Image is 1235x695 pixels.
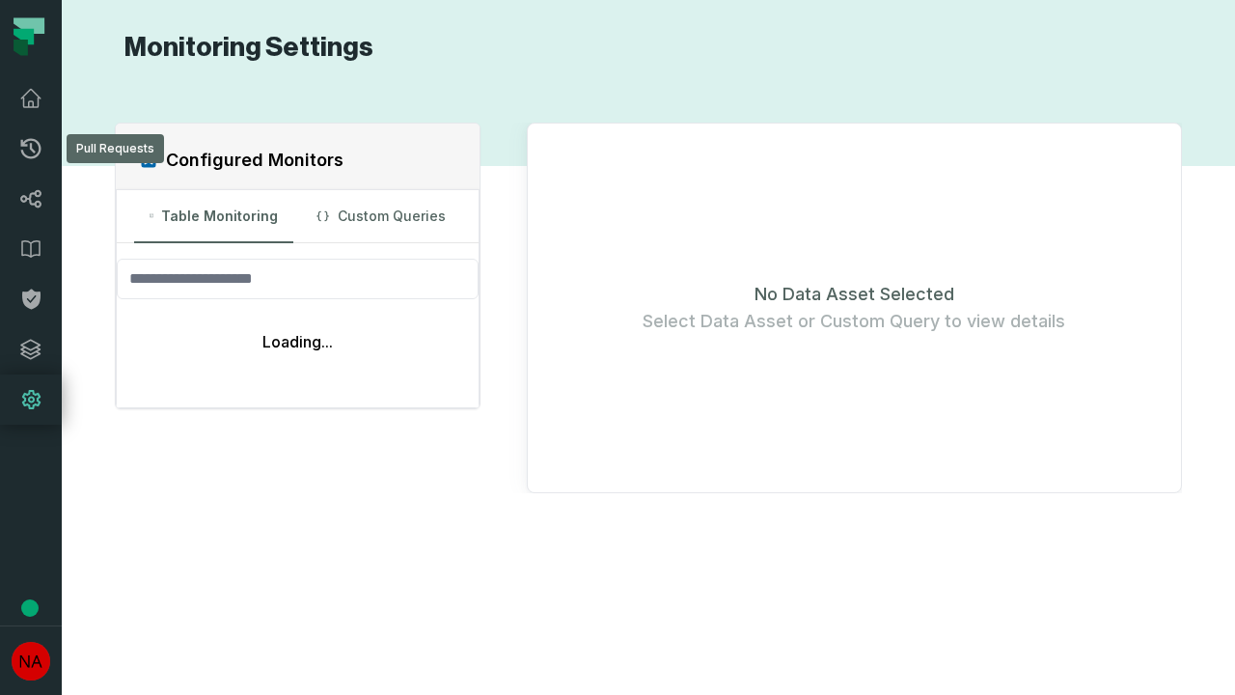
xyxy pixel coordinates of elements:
[12,642,50,681] img: avatar of No Repos Account
[67,134,164,163] div: Pull Requests
[166,147,343,174] h2: Configured Monitors
[301,190,460,242] button: Custom Queries
[115,31,373,65] h1: Monitoring Settings
[134,190,293,242] button: Table Monitoring
[755,281,954,308] span: No Data Asset Selected
[21,599,39,617] div: Tooltip anchor
[117,315,478,369] div: Loading...
[643,308,1065,335] span: Select Data Asset or Custom Query to view details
